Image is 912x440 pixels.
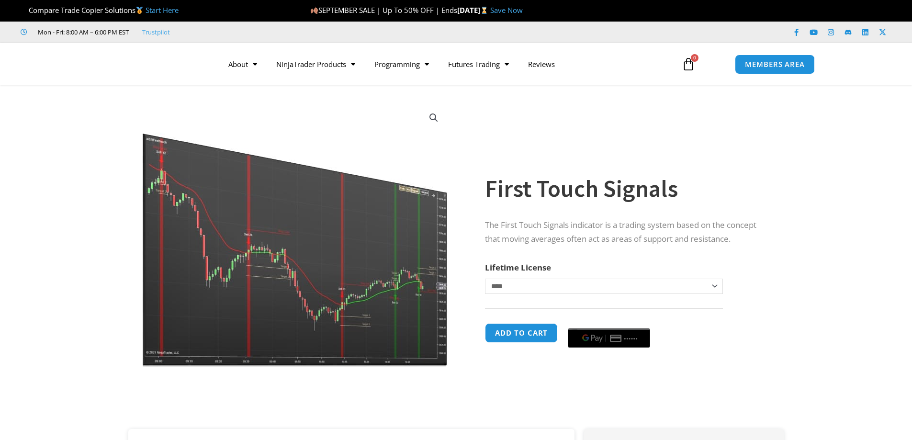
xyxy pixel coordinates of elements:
text: •••••• [625,335,639,342]
span: Compare Trade Copier Solutions [21,5,179,15]
a: View full-screen image gallery [425,109,442,126]
button: Buy with GPay [568,328,650,348]
a: Clear options [485,299,500,305]
span: SEPTEMBER SALE | Up To 50% OFF | Ends [310,5,457,15]
img: First Touch Signals 1 [142,102,450,367]
a: NinjaTrader Products [267,53,365,75]
a: Reviews [518,53,564,75]
span: Mon - Fri: 8:00 AM – 6:00 PM EST [35,26,129,38]
a: 0 [667,50,709,78]
span: 0 [691,54,698,62]
a: Futures Trading [439,53,518,75]
img: 🏆 [21,7,28,14]
nav: Menu [219,53,671,75]
span: MEMBERS AREA [745,61,805,68]
a: Programming [365,53,439,75]
strong: [DATE] [457,5,490,15]
a: About [219,53,267,75]
img: LogoAI | Affordable Indicators – NinjaTrader [97,47,200,81]
button: Add to cart [485,323,558,343]
p: The First Touch Signals indicator is a trading system based on the concept that moving averages o... [485,218,765,246]
a: Trustpilot [142,26,170,38]
img: 🥇 [136,7,143,14]
a: Start Here [146,5,179,15]
a: MEMBERS AREA [735,55,815,74]
label: Lifetime License [485,262,551,273]
iframe: Secure payment input frame [566,322,652,323]
img: ⌛ [481,7,488,14]
img: 🍂 [311,7,318,14]
a: Save Now [490,5,523,15]
h1: First Touch Signals [485,172,765,205]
